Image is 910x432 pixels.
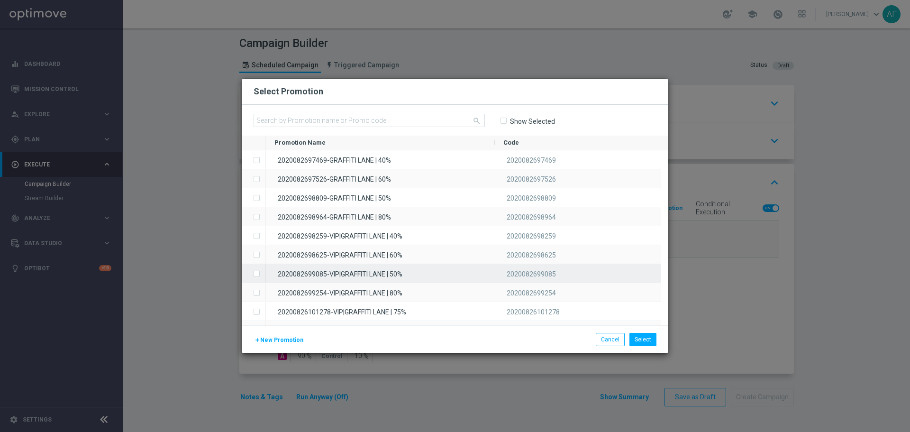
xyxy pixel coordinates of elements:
div: Press SPACE to select this row. [266,150,661,169]
span: 2020082697526 [507,175,556,183]
span: 2020082698625 [507,251,556,259]
span: 20200826101278 [507,308,560,316]
div: Press SPACE to select this row. [266,264,661,283]
input: Search by Promotion name or Promo code [254,114,485,127]
h2: Select Promotion [254,86,323,97]
span: 2020082698809 [507,194,556,202]
div: 2020082699254-VIP|GRAFFITI LANE | 80% [266,283,495,302]
div: Press SPACE to select this row. [242,169,266,188]
span: 2020082699254 [507,289,556,297]
div: 2020082698964-GRAFFITI LANE | 80% [266,207,495,226]
div: Press SPACE to select this row. [266,188,661,207]
div: Press SPACE to select this row. [242,264,266,283]
div: Press SPACE to select this row. [242,283,266,302]
button: Cancel [596,333,625,346]
div: Press SPACE to select this row. [266,283,661,302]
i: search [473,117,481,125]
button: New Promotion [254,335,304,345]
div: 2020082698625-VIP|GRAFFITI LANE | 60% [266,245,495,264]
div: Press SPACE to select this row. [266,302,661,321]
span: 2020082698259 [507,232,556,240]
button: Select [629,333,656,346]
div: 2020082699085-VIP|GRAFFITI LANE | 50% [266,264,495,283]
div: 20200826101386-VIP|GRAFFITI LANE | 100% [266,321,495,340]
div: Press SPACE to select this row. [266,245,661,264]
span: 2020082697469 [507,156,556,164]
div: Press SPACE to select this row. [242,207,266,226]
div: Press SPACE to select this row. [242,302,266,321]
div: 20200826101278-VIP|GRAFFITI LANE | 75% [266,302,495,321]
span: 2020082698964 [507,213,556,221]
div: Press SPACE to select this row. [242,150,266,169]
div: Press SPACE to select this row. [242,226,266,245]
div: Press SPACE to select this row. [266,321,661,340]
div: Press SPACE to select this row. [266,169,661,188]
div: Press SPACE to select this row. [266,226,661,245]
div: 2020082697469-GRAFFITI LANE | 40% [266,150,495,169]
span: Code [503,139,519,146]
span: New Promotion [260,337,303,343]
div: Press SPACE to select this row. [242,321,266,340]
div: Press SPACE to select this row. [242,188,266,207]
label: Show Selected [510,117,555,126]
div: 2020082698259-VIP|GRAFFITI LANE | 40% [266,226,495,245]
i: add [255,337,260,343]
div: Press SPACE to select this row. [266,207,661,226]
div: Press SPACE to select this row. [242,245,266,264]
span: Promotion Name [274,139,326,146]
div: 2020082697526-GRAFFITI LANE | 60% [266,169,495,188]
div: 2020082698809-GRAFFITI LANE | 50% [266,188,495,207]
span: 2020082699085 [507,270,556,278]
